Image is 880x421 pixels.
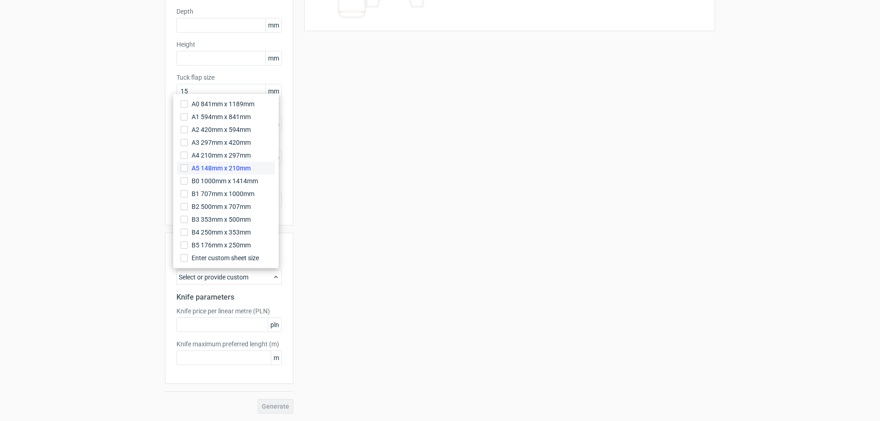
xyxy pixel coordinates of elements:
span: mm [265,51,281,65]
span: B3 353mm x 500mm [192,215,251,224]
span: B0 1000mm x 1414mm [192,176,258,186]
label: Depth [176,7,282,16]
span: mm [265,84,281,98]
h2: Knife parameters [176,292,282,303]
span: B1 707mm x 1000mm [192,189,254,198]
span: A3 297mm x 420mm [192,138,251,147]
span: B5 176mm x 250mm [192,241,251,250]
span: B2 500mm x 707mm [192,202,251,211]
span: m [271,351,281,365]
span: A5 148mm x 210mm [192,164,251,173]
span: mm [265,18,281,32]
div: Select or provide custom [176,270,282,284]
span: pln [268,318,281,332]
span: A1 594mm x 841mm [192,112,251,121]
span: Enter custom sheet size [192,253,259,262]
span: A0 841mm x 1189mm [192,99,254,109]
span: A4 210mm x 297mm [192,151,251,160]
span: A2 420mm x 594mm [192,125,251,134]
label: Height [176,40,282,49]
label: Tuck flap size [176,73,282,82]
label: Knife maximum preferred lenght (m) [176,339,282,349]
span: B4 250mm x 353mm [192,228,251,237]
label: Knife price per linear metre (PLN) [176,306,282,316]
